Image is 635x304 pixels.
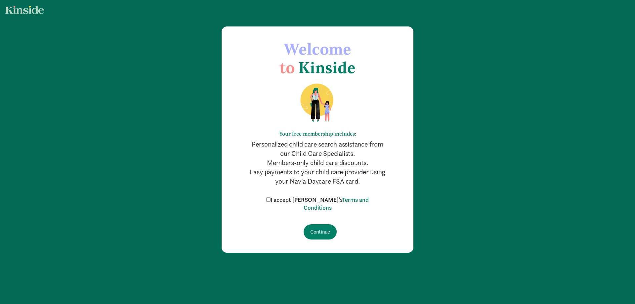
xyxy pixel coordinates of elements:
[5,6,44,14] img: light.svg
[304,196,369,211] a: Terms and Conditions
[284,39,351,59] span: Welcome
[248,140,387,158] p: Personalized child care search assistance from our Child Care Specialists.
[265,196,370,212] label: I accept [PERSON_NAME]'s
[248,131,387,137] h6: Your free membership includes:
[279,58,295,77] span: to
[298,58,356,77] span: Kinside
[248,158,387,167] p: Members-only child care discounts.
[266,197,271,202] input: I accept [PERSON_NAME]'sTerms and Conditions
[304,224,337,239] input: Continue
[292,83,343,123] img: illustration-mom-daughter.png
[248,167,387,186] p: Easy payments to your child care provider using your Navia Daycare FSA card.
